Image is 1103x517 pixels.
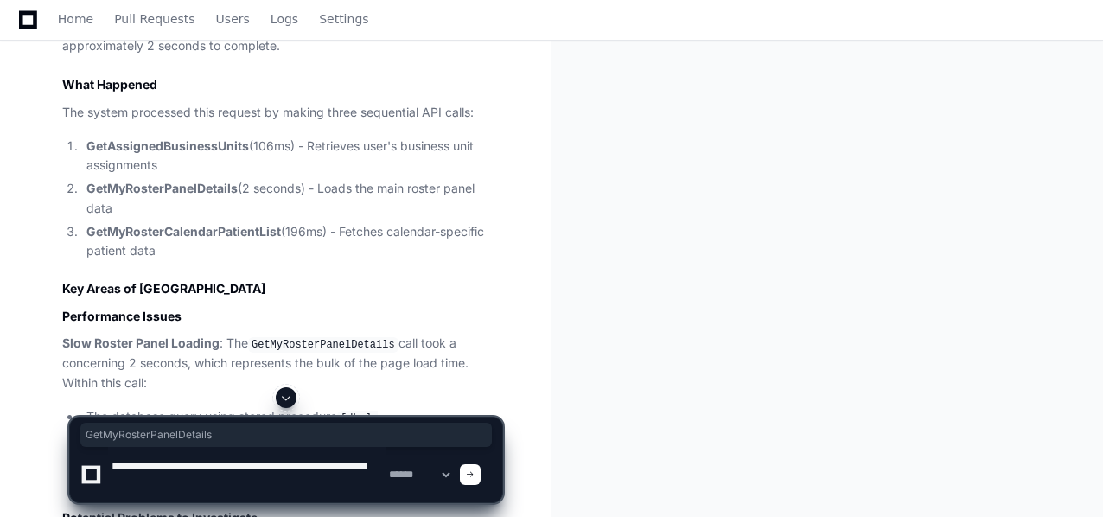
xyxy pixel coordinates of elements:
span: GetMyRosterPanelDetails [86,428,487,442]
code: GetMyRosterPanelDetails [248,337,398,353]
h2: Key Areas of [GEOGRAPHIC_DATA] [62,280,502,297]
span: Users [216,14,250,24]
span: Logs [271,14,298,24]
strong: GetMyRosterPanelDetails [86,181,238,195]
strong: Slow Roster Panel Loading [62,335,220,350]
strong: GetAssignedBusinessUnits [86,138,249,153]
h2: What Happened [62,76,502,93]
li: (2 seconds) - Loads the main roster panel data [81,179,502,219]
span: Pull Requests [114,14,194,24]
strong: GetMyRosterCalendarPatientList [86,224,281,239]
p: The system processed this request by making three sequential API calls: [62,103,502,123]
li: (106ms) - Retrieves user's business unit assignments [81,137,502,176]
h3: Performance Issues [62,308,502,325]
p: : The call took a concerning 2 seconds, which represents the bulk of the page load time. Within t... [62,334,502,393]
span: Home [58,14,93,24]
span: Settings [319,14,368,24]
li: (196ms) - Fetches calendar-specific patient data [81,222,502,262]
